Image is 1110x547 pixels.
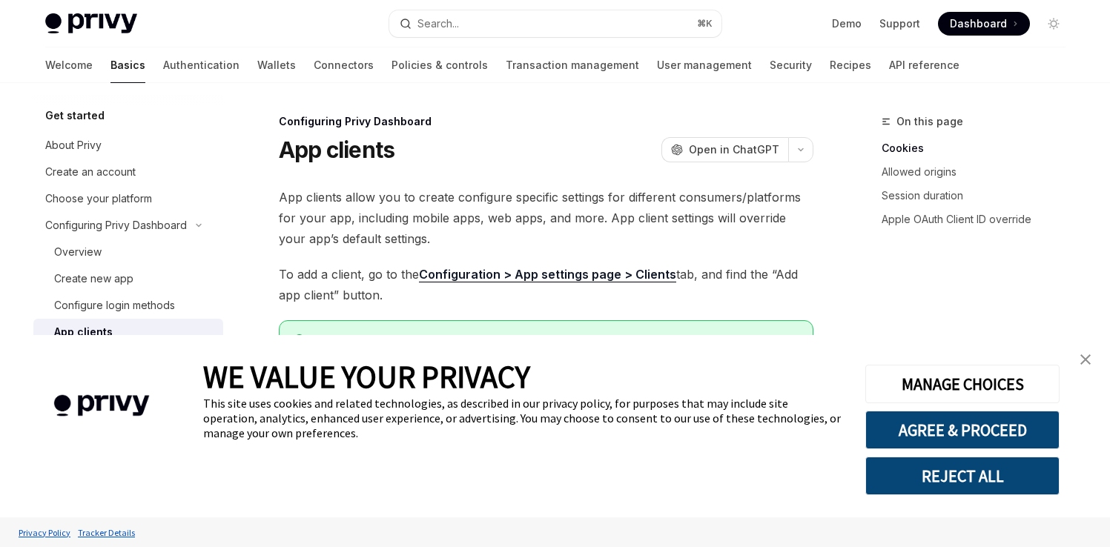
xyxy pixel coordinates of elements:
a: Choose your platform [33,185,223,212]
a: Create an account [33,159,223,185]
a: User management [657,47,752,83]
div: Search... [417,15,459,33]
button: Toggle dark mode [1042,12,1066,36]
a: Recipes [830,47,871,83]
a: Overview [33,239,223,265]
h1: App clients [279,136,395,163]
span: Dashboard [950,16,1007,31]
div: Configuring Privy Dashboard [279,114,813,129]
button: AGREE & PROCEED [865,411,1060,449]
a: close banner [1071,345,1100,374]
a: Connectors [314,47,374,83]
a: Configuration > App settings page > Clients [419,267,676,282]
a: Privacy Policy [15,520,74,546]
a: Apple OAuth Client ID override [882,208,1077,231]
button: Search...⌘K [389,10,721,37]
h5: Get started [45,107,105,125]
div: This site uses cookies and related technologies, as described in our privacy policy, for purposes... [203,396,843,440]
img: close banner [1080,354,1091,365]
a: About Privy [33,132,223,159]
span: On this page [896,113,963,130]
a: Support [879,16,920,31]
div: Create new app [54,270,133,288]
a: Cookies [882,136,1077,160]
a: Welcome [45,47,93,83]
span: WE VALUE YOUR PRIVACY [203,357,530,396]
a: Allowed origins [882,160,1077,184]
a: Policies & controls [392,47,488,83]
span: App clients allow you to create configure specific settings for different consumers/platforms for... [279,187,813,249]
span: ⌘ K [697,18,713,30]
div: Choose your platform [45,190,152,208]
div: App clients [54,323,113,341]
button: MANAGE CHOICES [865,365,1060,403]
button: REJECT ALL [865,457,1060,495]
a: Configure login methods [33,292,223,319]
a: Create new app [33,265,223,292]
a: Authentication [163,47,239,83]
a: Transaction management [506,47,639,83]
button: Open in ChatGPT [661,137,788,162]
span: To add a client, go to the tab, and find the “Add app client” button. [279,264,813,305]
a: Tracker Details [74,520,139,546]
a: API reference [889,47,959,83]
a: Dashboard [938,12,1030,36]
a: Wallets [257,47,296,83]
span: Open in ChatGPT [689,142,779,157]
a: App clients [33,319,223,345]
svg: Tip [294,334,305,348]
a: Security [770,47,812,83]
div: Configure login methods [54,296,175,314]
a: Session duration [882,184,1077,208]
a: Demo [832,16,862,31]
img: light logo [45,13,137,34]
div: About Privy [45,136,102,154]
img: company logo [22,374,181,438]
div: Overview [54,243,102,261]
a: Basics [110,47,145,83]
span: This step is optional if you’re using the React SDK. App clients are required for all other mobil... [314,333,797,362]
div: Configuring Privy Dashboard [45,216,187,234]
div: Create an account [45,163,136,181]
